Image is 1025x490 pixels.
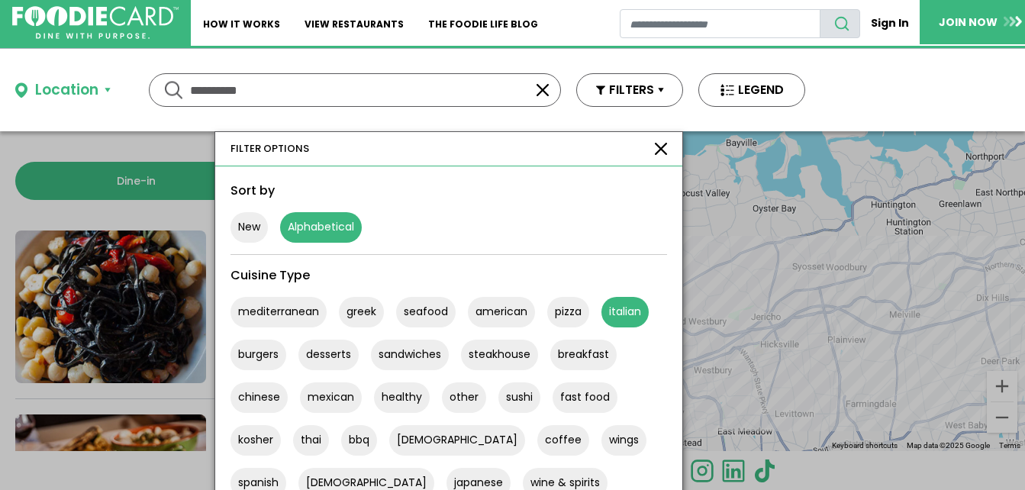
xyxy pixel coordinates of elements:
button: american [468,297,535,327]
button: other [442,382,486,413]
button: coffee [537,425,589,456]
button: sushi [498,382,540,413]
button: Location [15,79,111,102]
div: Cuisine Type [230,266,667,285]
a: Sign In [860,9,920,37]
button: [DEMOGRAPHIC_DATA] [389,425,525,456]
button: mexican [300,382,362,413]
div: Location [35,79,98,102]
div: FILTER OPTIONS [230,141,309,156]
button: sandwiches [371,340,449,370]
button: LEGEND [698,73,805,107]
button: kosher [230,425,281,456]
button: italian [601,297,649,327]
button: thai [293,425,329,456]
button: pizza [547,297,589,327]
button: chinese [230,382,288,413]
button: desserts [298,340,359,370]
button: burgers [230,340,286,370]
img: FoodieCard; Eat, Drink, Save, Donate [12,6,179,40]
button: seafood [396,297,456,327]
button: search [820,9,860,38]
button: healthy [374,382,430,413]
div: Sort by [230,182,667,200]
button: mediterranean [230,297,327,327]
button: Alphabetical [280,212,362,243]
button: fast food [553,382,617,413]
button: steakhouse [461,340,538,370]
button: New [230,212,268,243]
button: bbq [341,425,377,456]
button: wings [601,425,646,456]
button: greek [339,297,384,327]
input: restaurant search [620,9,820,38]
button: breakfast [550,340,617,370]
button: FILTERS [576,73,683,107]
